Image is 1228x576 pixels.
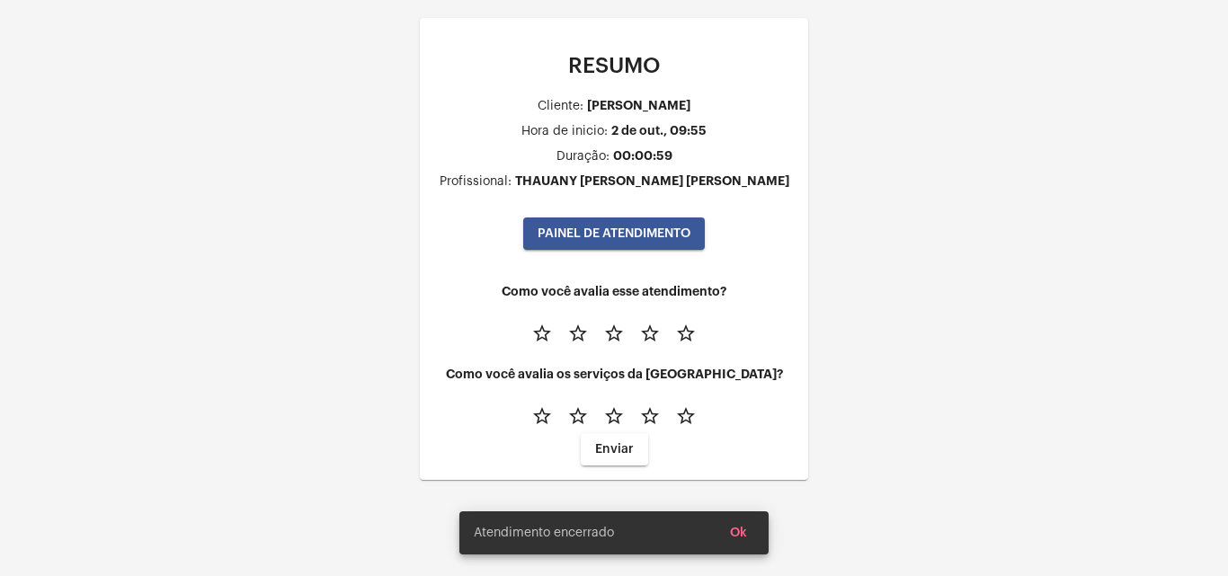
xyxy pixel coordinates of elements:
h4: Como você avalia esse atendimento? [434,285,794,298]
mat-icon: star_border [603,405,625,427]
p: RESUMO [434,54,794,77]
mat-icon: star_border [603,323,625,344]
div: 2 de out., 09:55 [611,124,707,137]
mat-icon: star_border [675,323,697,344]
div: Duração: [556,150,610,164]
mat-icon: star_border [639,323,661,344]
mat-icon: star_border [675,405,697,427]
mat-icon: star_border [567,323,589,344]
mat-icon: star_border [567,405,589,427]
div: THAUANY [PERSON_NAME] [PERSON_NAME] [515,174,789,188]
mat-icon: star_border [639,405,661,427]
span: Atendimento encerrado [474,524,614,542]
h4: Como você avalia os serviços da [GEOGRAPHIC_DATA]? [434,368,794,381]
div: Profissional: [440,175,512,189]
div: Cliente: [538,100,583,113]
mat-icon: star_border [531,405,553,427]
span: Ok [730,527,747,539]
div: [PERSON_NAME] [587,99,690,112]
div: 00:00:59 [613,149,672,163]
span: PAINEL DE ATENDIMENTO [538,227,690,240]
button: Enviar [581,433,648,465]
mat-icon: star_border [531,323,553,344]
button: PAINEL DE ATENDIMENTO [523,217,705,250]
span: Enviar [595,443,634,456]
div: Hora de inicio: [521,125,608,138]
